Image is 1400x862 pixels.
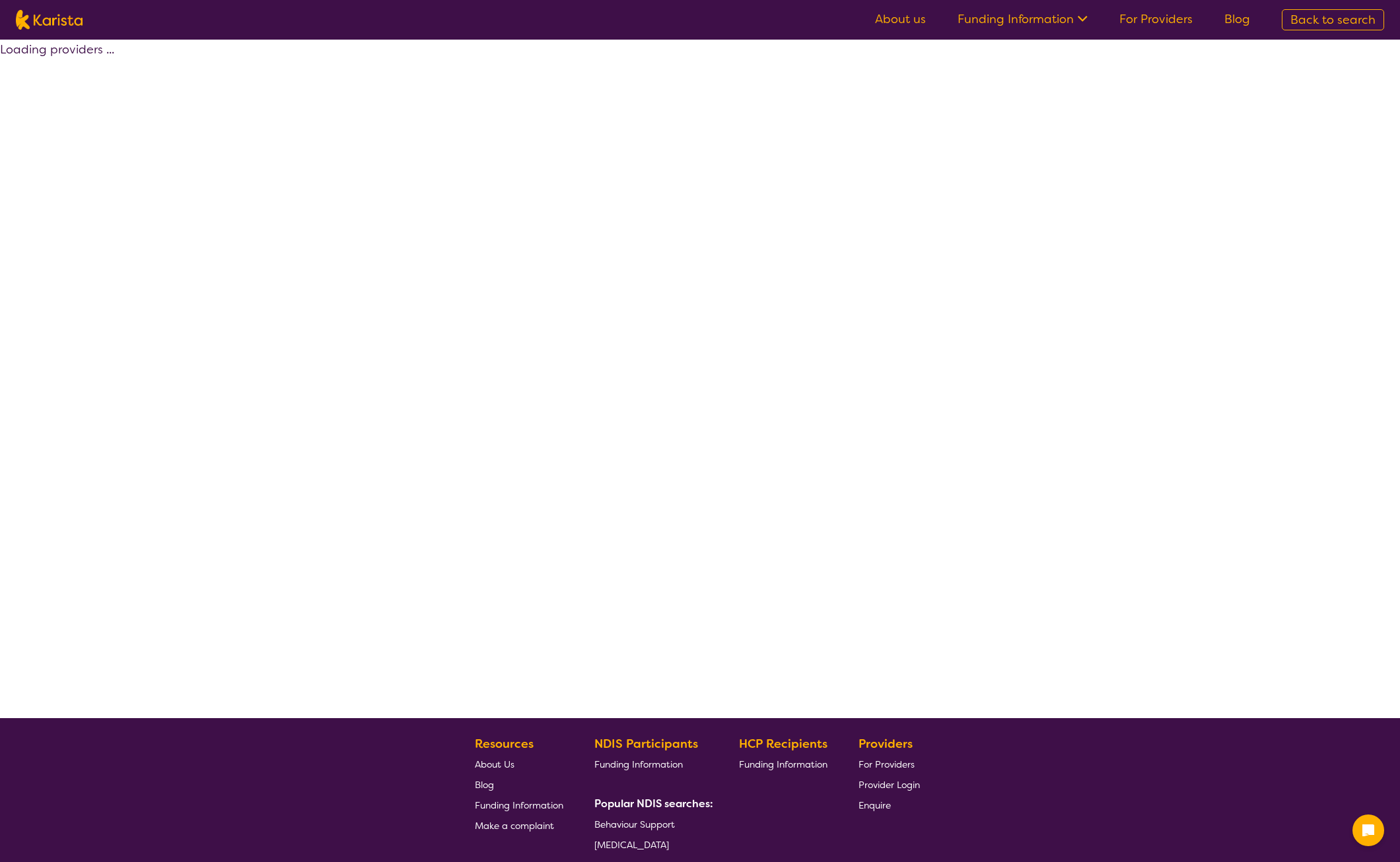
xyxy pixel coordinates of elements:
b: Resources [475,736,534,752]
a: Funding Information [739,754,827,774]
a: About Us [475,754,563,774]
b: NDIS Participants [594,736,698,752]
a: Behaviour Support [594,814,708,834]
span: For Providers [858,758,915,770]
span: Provider Login [858,779,920,791]
span: Funding Information [475,799,563,811]
a: Funding Information [475,795,563,815]
a: Blog [475,774,563,795]
span: Back to search [1290,12,1376,28]
b: Popular NDIS searches: [594,797,713,811]
a: [MEDICAL_DATA] [594,834,708,855]
a: Make a complaint [475,815,563,836]
a: For Providers [1119,11,1193,27]
span: About Us [475,758,514,770]
a: Funding Information [958,11,1088,27]
img: Karista logo [16,10,83,30]
span: Make a complaint [475,820,554,832]
a: Funding Information [594,754,708,774]
a: Provider Login [858,774,920,795]
span: Blog [475,779,494,791]
a: About us [875,11,926,27]
a: Blog [1224,11,1250,27]
span: Funding Information [594,758,683,770]
a: Enquire [858,795,920,815]
span: Enquire [858,799,891,811]
b: Providers [858,736,913,752]
b: HCP Recipients [739,736,827,752]
span: Funding Information [739,758,827,770]
span: Behaviour Support [594,818,675,830]
a: Back to search [1282,9,1384,30]
a: For Providers [858,754,920,774]
span: [MEDICAL_DATA] [594,839,669,851]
